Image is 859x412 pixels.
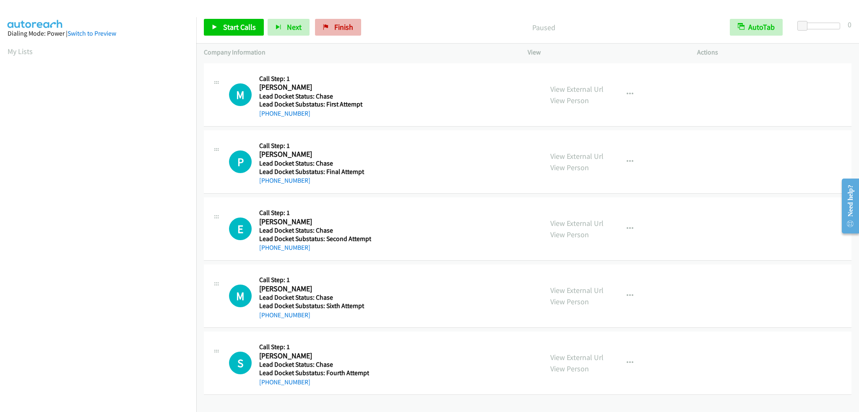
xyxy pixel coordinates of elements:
[229,352,252,374] h1: S
[259,284,369,294] h2: [PERSON_NAME]
[259,311,310,319] a: [PHONE_NUMBER]
[229,352,252,374] div: The call is yet to be attempted
[259,209,371,217] h5: Call Step: 1
[550,84,604,94] a: View External Url
[259,176,310,184] a: [PHONE_NUMBER]
[204,19,264,36] a: Start Calls
[259,276,369,284] h5: Call Step: 1
[550,230,589,239] a: View Person
[229,285,252,307] h1: M
[730,19,783,36] button: AutoTab
[229,285,252,307] div: The call is yet to be attempted
[223,22,256,32] span: Start Calls
[550,218,604,228] a: View External Url
[697,47,851,57] p: Actions
[259,168,369,176] h5: Lead Docket Substatus: Final Attempt
[259,217,369,227] h2: [PERSON_NAME]
[229,150,252,173] h1: P
[259,159,369,168] h5: Lead Docket Status: Chase
[528,47,682,57] p: View
[229,150,252,173] div: The call is yet to be attempted
[259,360,369,369] h5: Lead Docket Status: Chase
[550,285,604,295] a: View External Url
[802,23,840,29] div: Delay between calls (in seconds)
[259,235,371,243] h5: Lead Docket Substatus: Second Attempt
[204,47,513,57] p: Company Information
[229,83,252,106] h1: M
[68,29,116,37] a: Switch to Preview
[334,22,353,32] span: Finish
[229,218,252,240] div: The call is yet to be attempted
[259,244,310,251] a: [PHONE_NUMBER]
[229,218,252,240] h1: E
[287,22,302,32] span: Next
[259,378,310,386] a: [PHONE_NUMBER]
[848,19,851,30] div: 0
[259,369,369,377] h5: Lead Docket Substatus: Fourth Attempt
[8,47,33,56] a: My Lists
[550,364,589,373] a: View Person
[259,343,369,351] h5: Call Step: 1
[259,351,369,361] h2: [PERSON_NAME]
[259,100,369,109] h5: Lead Docket Substatus: First Attempt
[259,226,371,235] h5: Lead Docket Status: Chase
[550,163,589,172] a: View Person
[259,142,369,150] h5: Call Step: 1
[550,151,604,161] a: View External Url
[550,352,604,362] a: View External Url
[259,150,369,159] h2: [PERSON_NAME]
[8,29,189,39] div: Dialing Mode: Power |
[259,109,310,117] a: [PHONE_NUMBER]
[315,19,361,36] a: Finish
[229,83,252,106] div: The call is yet to be attempted
[259,293,369,302] h5: Lead Docket Status: Chase
[372,22,715,33] p: Paused
[259,83,369,92] h2: [PERSON_NAME]
[259,75,369,83] h5: Call Step: 1
[550,96,589,105] a: View Person
[550,297,589,306] a: View Person
[259,92,369,101] h5: Lead Docket Status: Chase
[835,173,859,239] iframe: Resource Center
[259,302,369,310] h5: Lead Docket Substatus: Sixth Attempt
[268,19,310,36] button: Next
